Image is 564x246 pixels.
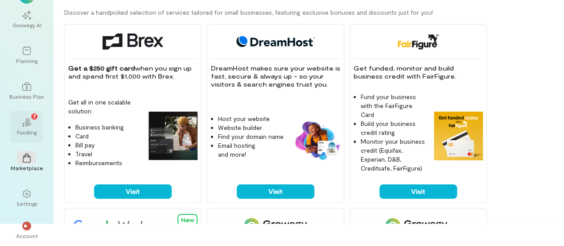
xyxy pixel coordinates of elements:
img: FairFigure [397,33,439,50]
a: Growegy AI [11,4,43,36]
li: Host your website [218,114,284,123]
div: Funding [17,129,37,136]
img: DreamHost feature [291,120,340,161]
button: Visit [94,184,172,199]
div: Business Plan [9,93,44,100]
div: Marketplace [11,164,43,171]
p: Get all in one scalable solution [68,98,141,116]
li: Reimbursements [75,158,141,167]
p: Get funded, monitor and build business credit with FairFigure. [354,64,483,80]
span: New [181,217,194,223]
li: Bill pay [75,141,141,150]
span: 7 [33,112,36,120]
li: Website builder [218,123,284,132]
p: DreamHost makes sure your website is fast, secure & always up - so your visitors & search engines... [211,64,340,88]
li: Monitor your business credit (Equifax, Experian, D&B, Creditsafe, FairFigure) [361,137,427,173]
img: Google Workspace [68,217,199,233]
div: Planning [16,57,37,64]
img: DreamHost [233,33,318,50]
div: Settings [16,200,37,207]
li: Email hosting and more! [218,141,284,159]
a: Settings [11,182,43,214]
a: Funding [11,111,43,143]
div: Discover a handpicked selection of services tailored for small businesses, featuring exclusive bo... [64,8,564,17]
div: Growegy AI [12,21,41,29]
p: when you sign up and spend first $1,000 with Brex. [68,64,198,80]
a: Marketplace [11,146,43,179]
button: Visit [379,184,457,199]
img: 1-on-1 Consultation [244,217,307,233]
a: Business Plan [11,75,43,107]
img: Brex feature [148,112,198,161]
img: FairFigure feature [434,112,483,161]
li: Travel [75,150,141,158]
img: Funding Consultation [385,217,451,233]
img: Brex [103,33,163,50]
li: Find your domain name [218,132,284,141]
li: Card [75,132,141,141]
li: Fund your business with the FairFigure Card [361,92,427,119]
li: Build your business credit rating [361,119,427,137]
strong: Get a $250 gift card [68,64,135,72]
div: Account [16,232,38,239]
a: Planning [11,39,43,71]
button: Visit [237,184,314,199]
li: Business banking [75,123,141,132]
